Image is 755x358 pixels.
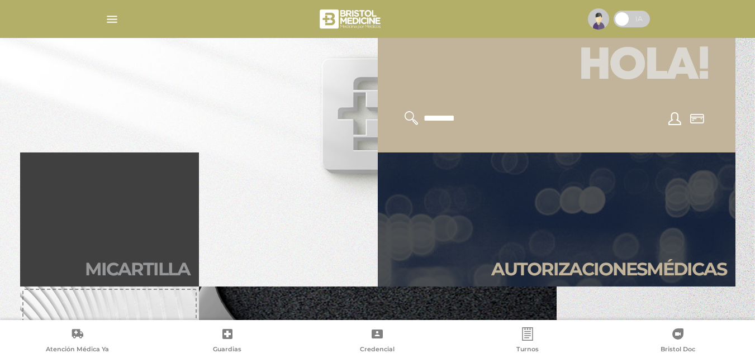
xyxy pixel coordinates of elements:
[2,327,153,356] a: Atención Médica Ya
[105,12,119,26] img: Cober_menu-lines-white.svg
[302,327,453,356] a: Credencial
[213,345,241,355] span: Guardias
[46,345,109,355] span: Atención Médica Ya
[588,8,609,30] img: profile-placeholder.svg
[516,345,539,355] span: Turnos
[491,259,726,280] h2: Autori zaciones médicas
[318,6,384,32] img: bristol-medicine-blanco.png
[360,345,395,355] span: Credencial
[85,259,190,280] h2: Mi car tilla
[661,345,695,355] span: Bristol Doc
[453,327,603,356] a: Turnos
[153,327,303,356] a: Guardias
[391,35,722,98] h1: Hola!
[378,152,735,287] a: Autorizacionesmédicas
[20,152,199,287] a: Micartilla
[602,327,753,356] a: Bristol Doc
